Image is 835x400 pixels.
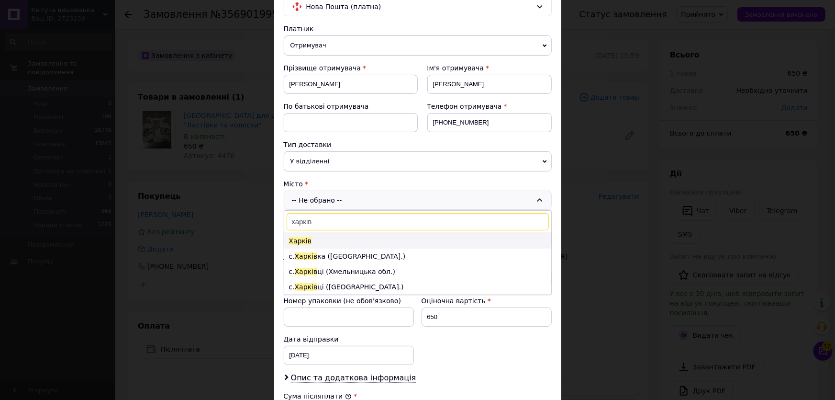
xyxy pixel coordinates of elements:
[427,103,502,110] span: Телефон отримувача
[284,392,352,400] label: Сума післяплати
[284,191,552,210] div: -- Не обрано --
[284,179,552,189] div: Місто
[427,113,552,132] input: +380
[284,151,552,171] span: У відділенні
[284,25,314,33] span: Платник
[422,296,552,306] div: Оціночна вартість
[306,1,532,12] span: Нова Пошта (платна)
[284,249,551,264] li: с. ка ([GEOGRAPHIC_DATA].)
[284,35,552,56] span: Отримувач
[291,373,416,383] span: Опис та додаткова інформація
[295,283,318,291] span: Харків
[284,103,369,110] span: По батькові отримувача
[427,64,484,72] span: Ім'я отримувача
[284,264,551,279] li: с. ці (Хмельницька обл.)
[295,268,318,275] span: Харків
[284,296,414,306] div: Номер упаковки (не обов'язково)
[289,237,312,245] span: Харків
[284,334,414,344] div: Дата відправки
[284,141,332,149] span: Тип доставки
[284,64,361,72] span: Прізвище отримувача
[284,279,551,295] li: с. ці ([GEOGRAPHIC_DATA].)
[295,252,318,260] span: Харків
[287,213,549,230] input: Знайти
